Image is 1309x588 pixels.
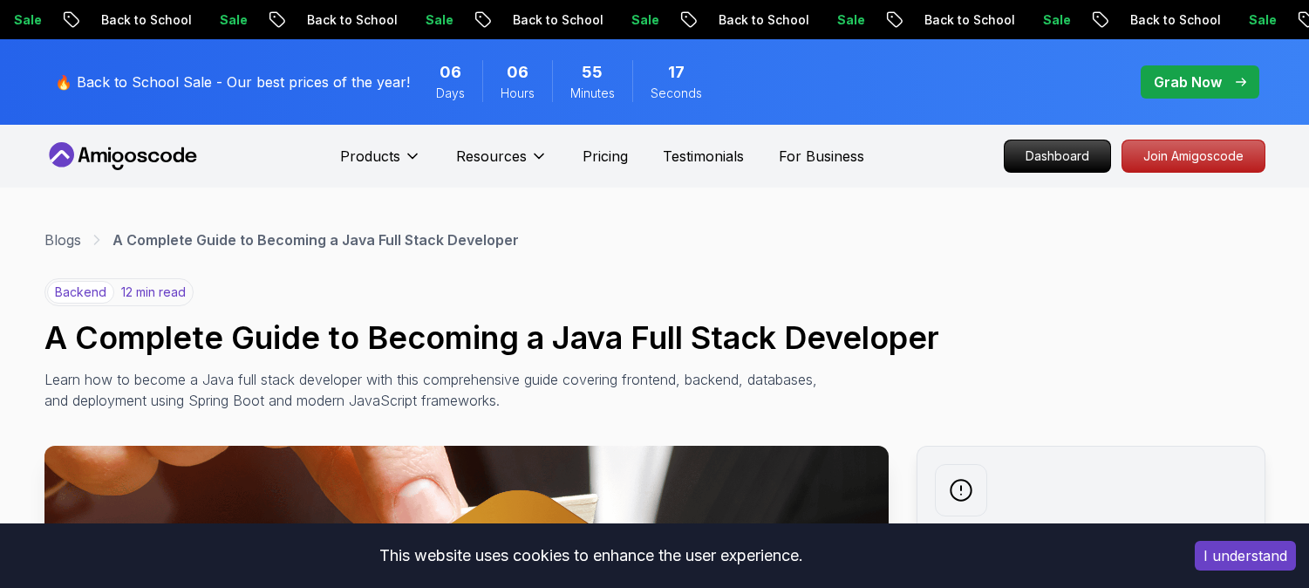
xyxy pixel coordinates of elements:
a: Testimonials [663,146,744,167]
p: Sale [1007,11,1063,29]
p: Sale [1213,11,1269,29]
p: Join Amigoscode [1122,140,1265,172]
p: Sale [596,11,651,29]
a: Dashboard [1004,140,1111,173]
span: Days [436,85,465,102]
button: Products [340,146,421,181]
span: 6 Hours [507,60,528,85]
p: Dashboard [1005,140,1110,172]
span: 55 Minutes [582,60,603,85]
p: backend [47,281,114,304]
button: Accept cookies [1195,541,1296,571]
button: Resources [456,146,548,181]
span: Minutes [570,85,615,102]
a: Pricing [583,146,628,167]
p: Sale [184,11,240,29]
p: Learn how to become a Java full stack developer with this comprehensive guide covering frontend, ... [44,369,826,411]
a: For Business [779,146,864,167]
a: Join Amigoscode [1122,140,1265,173]
p: Back to School [889,11,1007,29]
p: Back to School [65,11,184,29]
a: Blogs [44,229,81,250]
p: 🔥 Back to School Sale - Our best prices of the year! [55,72,410,92]
p: Back to School [1094,11,1213,29]
p: Sale [390,11,446,29]
span: Seconds [651,85,702,102]
p: Products [340,146,400,167]
div: This website uses cookies to enhance the user experience. [13,537,1169,575]
span: 6 Days [440,60,461,85]
h1: A Complete Guide to Becoming a Java Full Stack Developer [44,320,1265,355]
p: 12 min read [121,284,186,301]
p: Back to School [683,11,801,29]
span: 17 Seconds [668,60,685,85]
p: Resources [456,146,527,167]
p: Grab Now [1154,72,1222,92]
span: Hours [501,85,535,102]
p: Sale [801,11,857,29]
p: A Complete Guide to Becoming a Java Full Stack Developer [112,229,519,250]
p: Back to School [477,11,596,29]
p: Back to School [271,11,390,29]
